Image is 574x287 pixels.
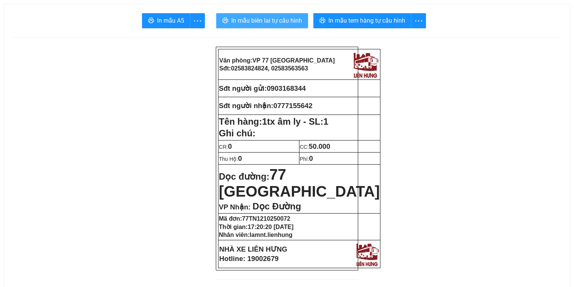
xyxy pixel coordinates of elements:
strong: Sđt người gửi: [219,84,267,92]
span: 77 [GEOGRAPHIC_DATA] [219,166,380,200]
span: 0 [228,142,232,150]
span: 0 [309,154,313,162]
strong: NHÀ XE LIÊN HƯNG [219,245,287,253]
span: 0903168344 [267,84,306,92]
span: In mẫu A5 [157,16,184,25]
strong: Mã đơn: [219,215,290,222]
span: printer [222,17,228,24]
span: In mẫu biên lai tự cấu hình [231,16,302,25]
strong: Nhân viên: [219,232,293,238]
span: Dọc Đường [252,201,301,211]
strong: Sđt: [219,65,308,72]
span: 17:20:20 [DATE] [248,224,294,230]
span: Thu Hộ: [219,156,242,162]
span: 1 [323,116,328,127]
span: more [411,16,426,26]
strong: Văn phòng: [219,57,335,64]
span: Ghi chú: [219,128,255,138]
span: 77TN1210250072 [242,215,290,222]
img: logo [351,50,380,79]
strong: Tên hàng: [219,116,328,127]
span: CR: [219,144,232,150]
strong: Hotline: 19002679 [219,255,279,263]
button: more [411,13,426,28]
span: VP 77 [GEOGRAPHIC_DATA] [252,57,335,64]
span: CC: [300,144,330,150]
strong: Thời gian: [219,224,293,230]
span: 50.000 [309,142,330,150]
span: lamnt.lienhung [250,232,293,238]
span: 02583824824, 02583563563 [231,65,308,72]
span: 1tx âm ly - SL: [262,116,328,127]
button: printerIn mẫu biên lai tự cấu hình [216,13,308,28]
span: 0 [238,154,242,162]
span: VP Nhận: [219,203,250,211]
strong: Sđt người nhận: [219,102,273,110]
span: printer [319,17,325,24]
span: In mẫu tem hàng tự cấu hình [328,16,405,25]
button: more [190,13,205,28]
strong: Dọc đường: [219,171,380,198]
button: printerIn mẫu tem hàng tự cấu hình [313,13,411,28]
span: Phí: [300,156,313,162]
span: more [190,16,205,26]
button: printerIn mẫu A5 [142,13,190,28]
img: logo [354,241,380,267]
span: printer [148,17,154,24]
span: 0777155642 [273,102,313,110]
